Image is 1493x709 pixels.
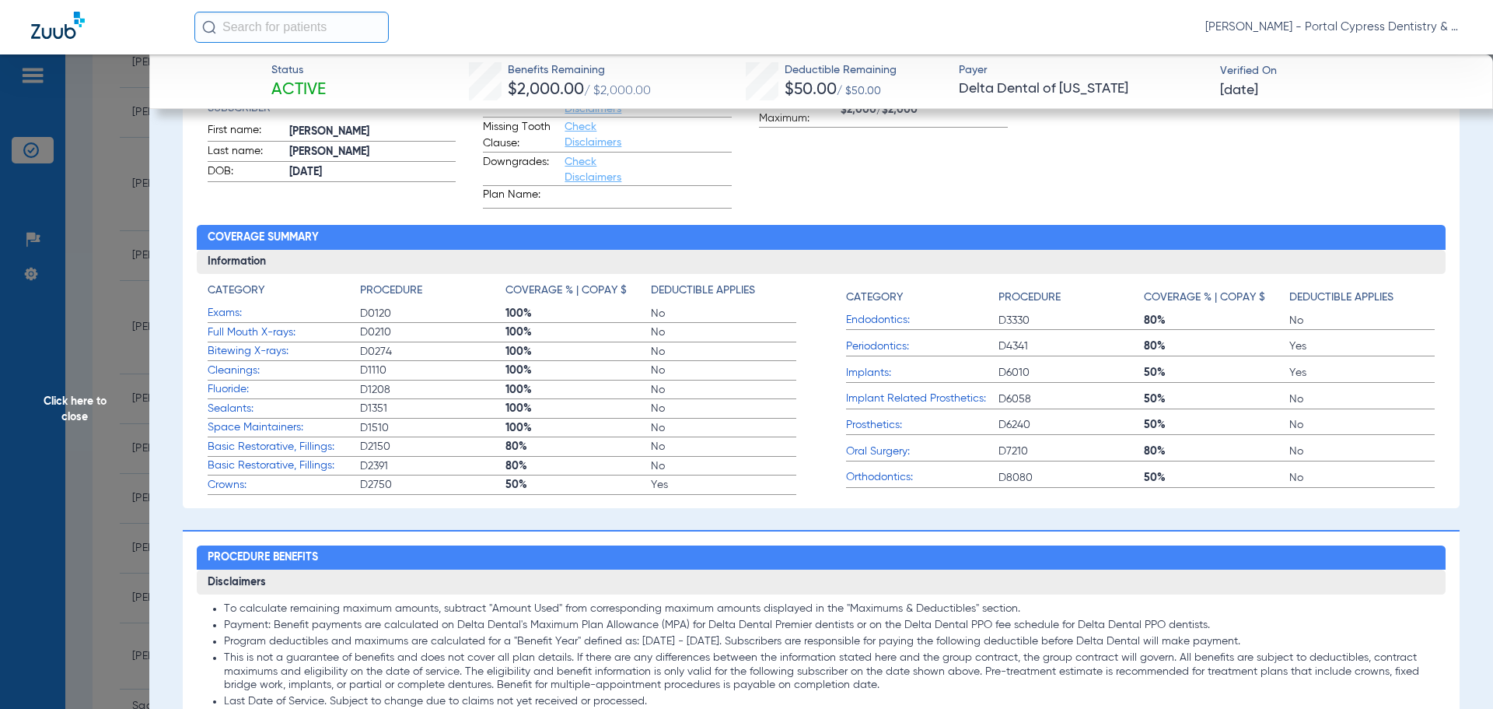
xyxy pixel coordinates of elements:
app-breakdown-title: Coverage % | Copay $ [1144,283,1289,311]
span: No [1289,417,1435,433]
span: 100% [505,344,651,360]
span: DOB: [208,163,284,182]
span: No [651,325,796,340]
span: D0210 [360,325,505,340]
span: D6010 [998,365,1144,381]
span: D8080 [998,470,1144,486]
li: This is not a guarantee of benefits and does not cover all plan details. If there are any differe... [224,651,1435,693]
img: Zuub Logo [31,12,85,39]
app-breakdown-title: Category [846,283,998,311]
span: / $2,000.00 [584,85,651,97]
span: 50% [1144,417,1289,433]
span: No [1289,313,1435,328]
span: No [651,401,796,416]
h4: Procedure [360,283,422,299]
span: Oral Surgery: [846,444,998,460]
span: 50% [1144,365,1289,381]
span: [PERSON_NAME] [289,124,456,140]
h4: Deductible Applies [651,283,755,299]
span: Deductible Remaining [785,62,897,79]
span: 100% [505,401,651,416]
h4: Deductible Applies [1289,290,1393,306]
span: 100% [505,363,651,378]
span: D1351 [360,401,505,416]
li: Last Date of Service. Subject to change due to claims not yet received or processed. [224,695,1435,709]
span: [DATE] [289,164,456,181]
app-breakdown-title: Deductible Applies [651,283,796,304]
span: Verified On [1220,63,1468,79]
h4: Coverage % | Copay $ [1144,290,1265,306]
span: No [1289,444,1435,459]
span: Downgrades: [483,154,559,185]
span: No [651,306,796,321]
img: Search Icon [202,20,216,34]
span: Payer [959,62,1207,79]
span: Full Mouth X-rays: [208,325,360,341]
span: D0120 [360,306,505,321]
a: Check Disclaimers [565,156,621,183]
span: 100% [505,420,651,436]
h2: Coverage Summary [197,225,1446,250]
span: $2,000.00 [508,82,584,98]
span: D7210 [998,444,1144,459]
app-breakdown-title: Deductible Applies [1289,283,1435,311]
span: / $50.00 [837,86,881,97]
span: D6058 [998,391,1144,407]
span: D1510 [360,420,505,436]
app-breakdown-title: Coverage % | Copay $ [505,283,651,304]
span: Sealants: [208,401,360,417]
span: 80% [1144,444,1289,459]
span: 50% [505,477,651,493]
li: To calculate remaining maximum amounts, subtract "Amount Used" from corresponding maximum amounts... [224,602,1435,616]
span: Last name: [208,143,284,162]
span: 50% [1144,391,1289,407]
span: D6240 [998,417,1144,433]
span: 100% [505,382,651,398]
span: Bitewing X-rays: [208,343,360,360]
span: No [651,363,796,378]
span: Active [271,79,326,101]
h3: Disclaimers [197,570,1446,595]
a: Check Disclaimers [565,121,621,148]
span: $50.00 [785,82,837,98]
span: Missing Tooth Clause: [483,119,559,152]
h4: Category [846,290,903,306]
span: [PERSON_NAME] - Portal Cypress Dentistry & Orthodontics [1205,19,1462,35]
input: Search for patients [194,12,389,43]
span: No [651,439,796,455]
span: No [1289,470,1435,486]
app-breakdown-title: Procedure [998,283,1144,311]
span: Yes [651,477,796,493]
span: Space Maintainers: [208,419,360,436]
span: 50% [1144,470,1289,486]
span: Implant Related Prosthetics: [846,391,998,407]
span: D4341 [998,339,1144,354]
span: First name: [208,122,284,141]
span: Plan Name: [483,187,559,208]
span: [PERSON_NAME] [289,144,456,160]
h4: Category [208,283,264,299]
li: Program deductibles and maximums are calculated for a "Benefit Year" defined as: [DATE] - [DATE].... [224,635,1435,649]
app-breakdown-title: Procedure [360,283,505,304]
span: No [1289,391,1435,407]
span: Cleanings: [208,363,360,379]
span: Basic Restorative, Fillings: [208,439,360,455]
span: No [651,458,796,474]
span: Yes [1289,365,1435,381]
span: Implants: [846,365,998,381]
h4: Coverage % | Copay $ [505,283,627,299]
span: 100% [505,325,651,340]
span: Fluoride: [208,381,360,398]
span: No [651,344,796,360]
span: [DATE] [1220,81,1258,100]
span: 80% [505,458,651,474]
span: D2391 [360,458,505,474]
span: 100% [505,306,651,321]
div: Chat Widget [1415,634,1493,709]
span: Yes [1289,339,1435,354]
span: Periodontics: [846,339,998,355]
span: Orthodontics: [846,469,998,486]
span: Delta Dental of [US_STATE] [959,79,1207,99]
span: Ortho Maximum: [759,94,835,127]
li: Payment: Benefit payments are calculated on Delta Dental's Maximum Plan Allowance (MPA) for Delta... [224,619,1435,633]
